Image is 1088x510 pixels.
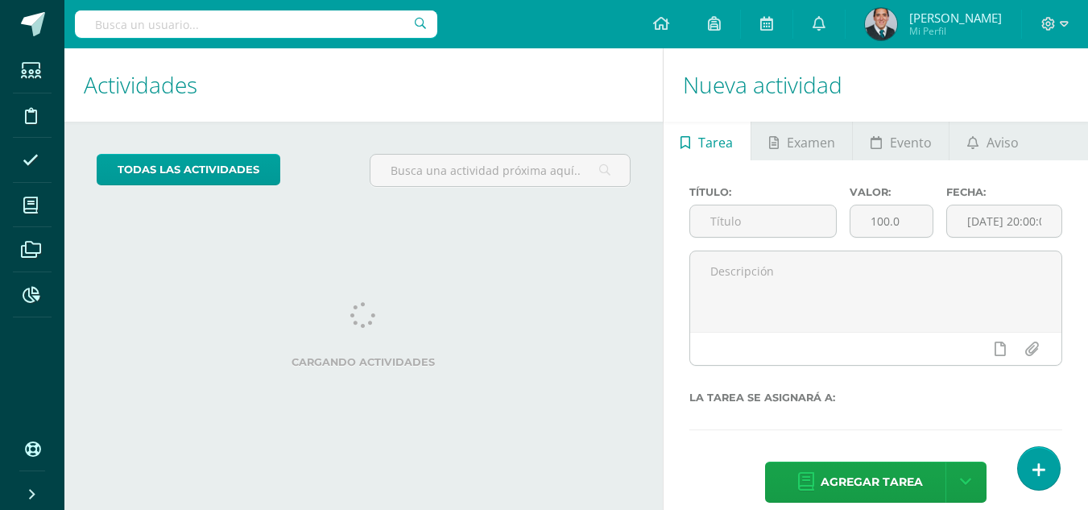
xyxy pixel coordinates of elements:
label: Título: [689,186,838,198]
a: todas las Actividades [97,154,280,185]
span: [PERSON_NAME] [909,10,1002,26]
label: Fecha: [946,186,1062,198]
input: Busca una actividad próxima aquí... [370,155,629,186]
a: Examen [751,122,852,160]
span: Aviso [987,123,1019,162]
input: Busca un usuario... [75,10,437,38]
h1: Actividades [84,48,643,122]
input: Fecha de entrega [947,205,1061,237]
span: Tarea [698,123,733,162]
span: Examen [787,123,835,162]
input: Título [690,205,837,237]
input: Puntos máximos [850,205,933,237]
span: Agregar tarea [821,462,923,502]
span: Evento [890,123,932,162]
span: Mi Perfil [909,24,1002,38]
a: Aviso [949,122,1036,160]
label: La tarea se asignará a: [689,392,1062,404]
label: Cargando actividades [97,356,631,368]
a: Tarea [664,122,751,160]
img: a9976b1cad2e56b1ca6362e8fabb9e16.png [865,8,897,40]
label: Valor: [850,186,933,198]
h1: Nueva actividad [683,48,1069,122]
a: Evento [853,122,949,160]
